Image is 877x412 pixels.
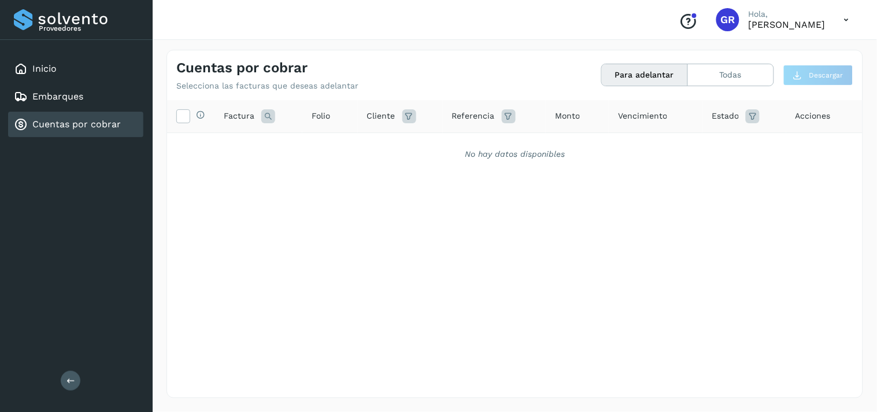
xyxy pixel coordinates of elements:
div: No hay datos disponibles [182,148,848,160]
p: GILBERTO RODRIGUEZ ARANDA [749,19,826,30]
a: Embarques [32,91,83,102]
a: Cuentas por cobrar [32,119,121,130]
h4: Cuentas por cobrar [176,60,308,76]
span: Vencimiento [618,110,667,122]
button: Todas [688,64,774,86]
span: Cliente [367,110,395,122]
span: Referencia [452,110,495,122]
button: Para adelantar [602,64,688,86]
div: Cuentas por cobrar [8,112,143,137]
p: Proveedores [39,24,139,32]
span: Factura [224,110,254,122]
span: Acciones [795,110,831,122]
span: Estado [712,110,739,122]
div: Embarques [8,84,143,109]
span: Descargar [809,70,843,80]
p: Hola, [749,9,826,19]
span: Monto [555,110,580,122]
a: Inicio [32,63,57,74]
p: Selecciona las facturas que deseas adelantar [176,81,358,91]
button: Descargar [783,65,853,86]
span: Folio [312,110,330,122]
div: Inicio [8,56,143,82]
